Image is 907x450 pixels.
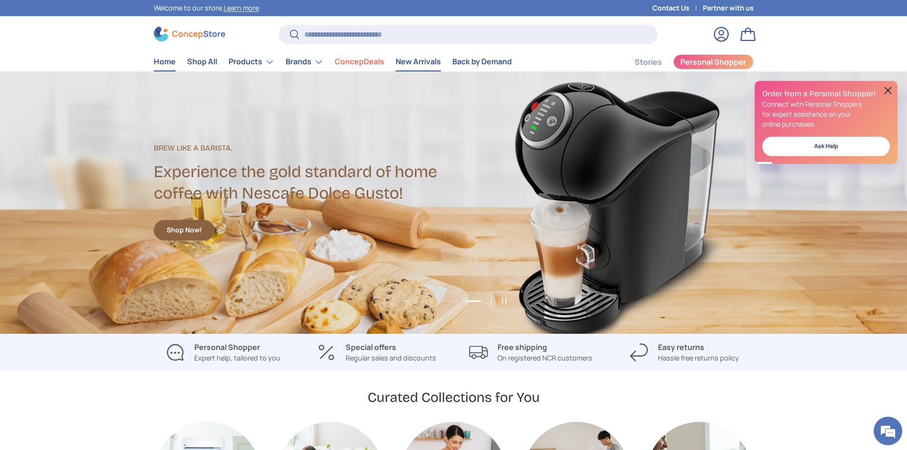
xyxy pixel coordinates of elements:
a: Free shipping On registered NCR customers [461,341,600,363]
p: Brew like a Barista. [154,142,454,154]
strong: Personal Shopper [194,342,260,352]
p: Welcome to our store. [154,3,259,13]
a: Learn more [224,3,259,12]
span: Personal Shopper [680,58,746,66]
strong: Special offers [346,342,396,352]
a: Stories [635,53,662,71]
a: Partner with us [703,3,754,13]
a: Personal Shopper Expert help, tailored to you [154,341,292,363]
a: Ask Help [762,137,890,156]
h2: Curated Collections for You [368,389,540,406]
h2: Experience the gold standard of home coffee with Nescafe Dolce Gusto! [154,161,454,204]
p: Connect with Personal Shoppers for expert assistance on your online purchases. [762,99,890,129]
p: Hassle free returns policy [658,353,739,363]
a: Home [154,52,176,71]
a: Shop Now! [154,220,215,240]
a: New Arrivals [396,52,441,71]
a: Contact Us [652,3,703,13]
p: Regular sales and discounts [346,353,436,363]
nav: Secondary [612,52,754,71]
h2: Order from a Personal Shopper! [762,89,890,99]
a: Special offers Regular sales and discounts [308,341,446,363]
p: On registered NCR customers [498,353,592,363]
a: ConcepDeals [335,52,384,71]
img: ConcepStore [154,27,225,41]
strong: Free shipping [498,342,547,352]
a: Personal Shopper [673,54,754,70]
a: Shop All [187,52,217,71]
nav: Primary [154,52,512,71]
a: Back by Demand [452,52,512,71]
a: Easy returns Hassle free returns policy [615,341,754,363]
strong: Easy returns [658,342,704,352]
summary: Products [223,52,280,71]
p: Expert help, tailored to you [194,353,280,363]
summary: Brands [280,52,329,71]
